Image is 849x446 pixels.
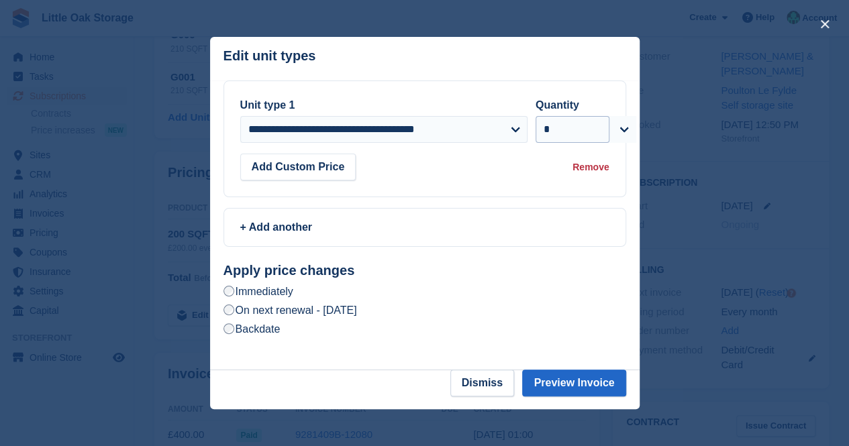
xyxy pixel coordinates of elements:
[223,304,234,315] input: On next renewal - [DATE]
[223,286,234,296] input: Immediately
[223,284,293,298] label: Immediately
[240,219,609,235] div: + Add another
[223,303,357,317] label: On next renewal - [DATE]
[522,370,626,396] button: Preview Invoice
[572,160,609,174] div: Remove
[223,322,281,336] label: Backdate
[223,48,316,64] p: Edit unit types
[223,208,626,247] a: + Add another
[814,13,836,35] button: close
[223,323,234,334] input: Backdate
[240,99,295,111] label: Unit type 1
[536,99,579,111] label: Quantity
[240,154,356,180] button: Add Custom Price
[223,263,355,278] strong: Apply price changes
[450,370,514,396] button: Dismiss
